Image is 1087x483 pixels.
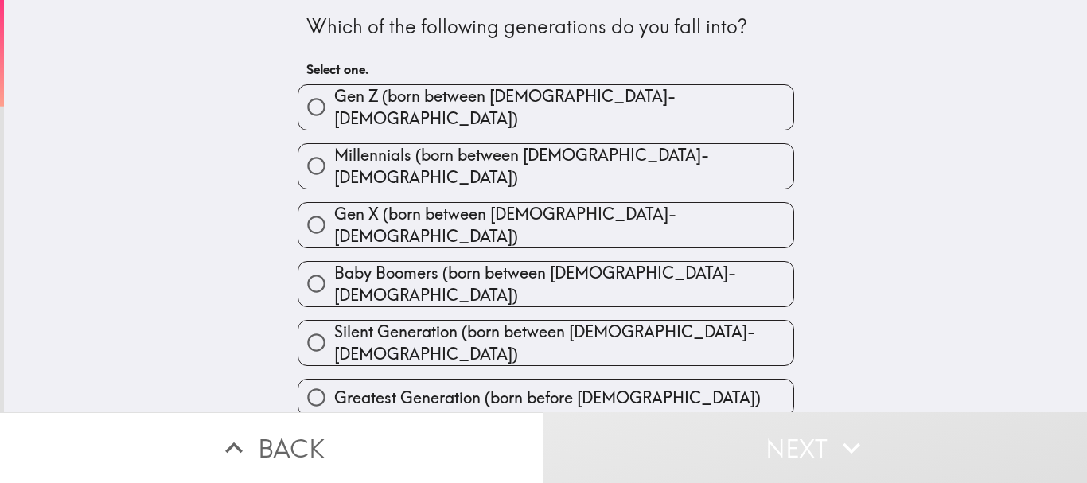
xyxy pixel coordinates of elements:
[306,60,785,78] h6: Select one.
[298,380,793,415] button: Greatest Generation (born before [DEMOGRAPHIC_DATA])
[298,203,793,247] button: Gen X (born between [DEMOGRAPHIC_DATA]-[DEMOGRAPHIC_DATA])
[298,144,793,189] button: Millennials (born between [DEMOGRAPHIC_DATA]-[DEMOGRAPHIC_DATA])
[334,387,761,409] span: Greatest Generation (born before [DEMOGRAPHIC_DATA])
[334,144,793,189] span: Millennials (born between [DEMOGRAPHIC_DATA]-[DEMOGRAPHIC_DATA])
[298,321,793,365] button: Silent Generation (born between [DEMOGRAPHIC_DATA]-[DEMOGRAPHIC_DATA])
[334,85,793,130] span: Gen Z (born between [DEMOGRAPHIC_DATA]-[DEMOGRAPHIC_DATA])
[306,14,785,41] div: Which of the following generations do you fall into?
[298,262,793,306] button: Baby Boomers (born between [DEMOGRAPHIC_DATA]-[DEMOGRAPHIC_DATA])
[298,85,793,130] button: Gen Z (born between [DEMOGRAPHIC_DATA]-[DEMOGRAPHIC_DATA])
[334,262,793,306] span: Baby Boomers (born between [DEMOGRAPHIC_DATA]-[DEMOGRAPHIC_DATA])
[334,203,793,247] span: Gen X (born between [DEMOGRAPHIC_DATA]-[DEMOGRAPHIC_DATA])
[334,321,793,365] span: Silent Generation (born between [DEMOGRAPHIC_DATA]-[DEMOGRAPHIC_DATA])
[543,412,1087,483] button: Next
